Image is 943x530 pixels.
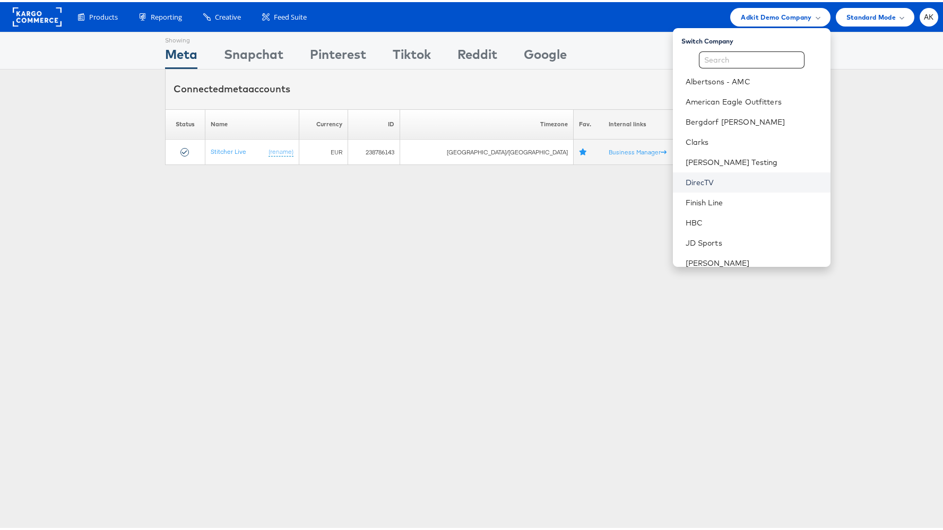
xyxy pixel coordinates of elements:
[686,94,822,105] a: American Eagle Outfitters
[846,10,896,21] span: Standard Mode
[348,137,400,163] td: 238786143
[686,256,822,266] a: [PERSON_NAME]
[686,195,822,206] a: Finish Line
[89,10,118,20] span: Products
[299,137,348,163] td: EUR
[400,137,574,163] td: [GEOGRAPHIC_DATA]/[GEOGRAPHIC_DATA]
[224,81,248,93] span: meta
[274,10,307,20] span: Feed Suite
[686,236,822,246] a: JD Sports
[699,49,804,66] input: Search
[686,135,822,145] a: Clarks
[393,43,431,67] div: Tiktok
[211,145,246,153] a: Stitcher Live
[205,107,299,137] th: Name
[686,175,822,186] a: DirecTV
[524,43,567,67] div: Google
[686,215,822,226] a: HBC
[348,107,400,137] th: ID
[681,30,830,44] div: Switch Company
[269,145,293,154] a: (rename)
[741,10,811,21] span: Adkit Demo Company
[215,10,241,20] span: Creative
[457,43,497,67] div: Reddit
[310,43,366,67] div: Pinterest
[924,12,934,19] span: AK
[686,74,822,85] a: Albertsons - AMC
[686,115,822,125] a: Bergdorf [PERSON_NAME]
[299,107,348,137] th: Currency
[609,146,667,154] a: Business Manager
[224,43,283,67] div: Snapchat
[166,107,205,137] th: Status
[174,80,290,94] div: Connected accounts
[165,43,197,67] div: Meta
[400,107,574,137] th: Timezone
[151,10,182,20] span: Reporting
[686,155,822,166] a: [PERSON_NAME] Testing
[165,30,197,43] div: Showing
